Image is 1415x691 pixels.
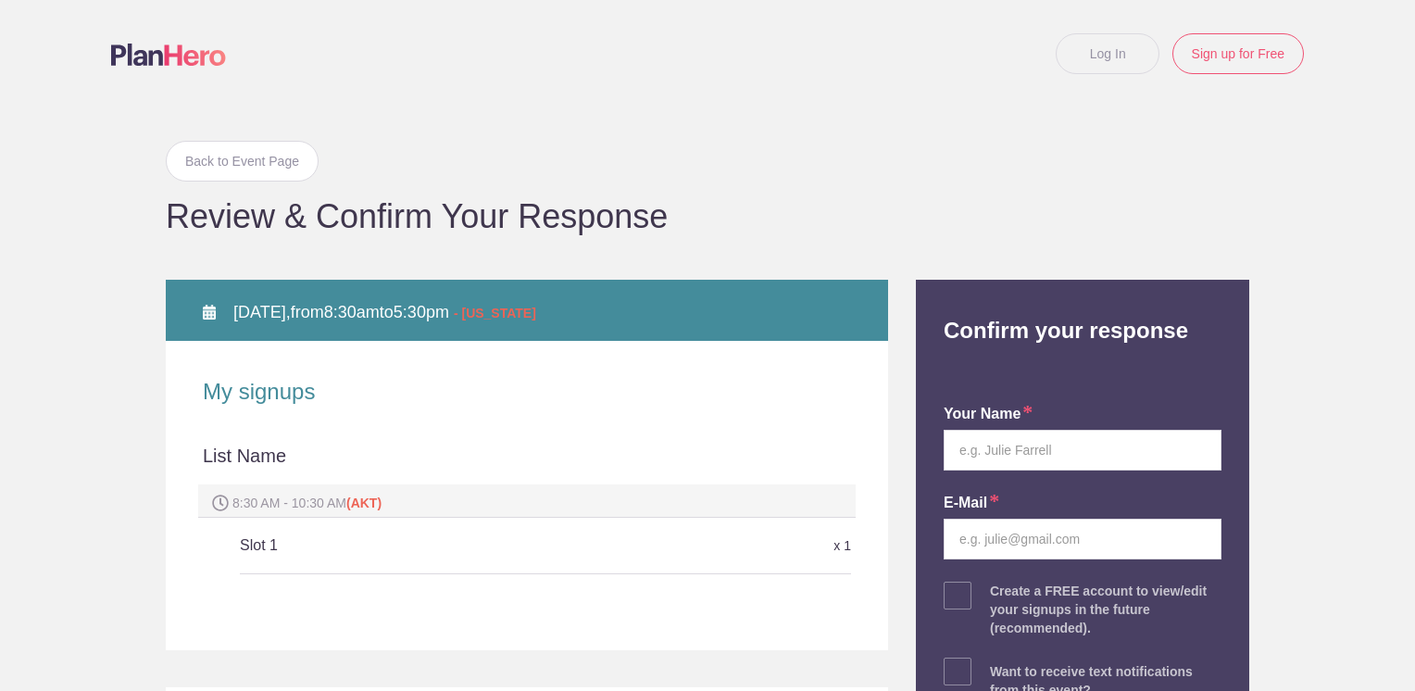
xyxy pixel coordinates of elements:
[394,303,449,321] span: 5:30pm
[944,493,999,514] label: E-mail
[203,443,851,485] div: List Name
[454,306,536,320] span: - [US_STATE]
[324,303,380,321] span: 8:30am
[166,141,319,182] a: Back to Event Page
[944,404,1033,425] label: your name
[346,496,382,510] span: (AKT)
[944,519,1221,559] input: e.g. julie@gmail.com
[111,44,226,66] img: Logo main planhero
[198,484,856,518] div: 8:30 AM - 10:30 AM
[1172,33,1304,74] a: Sign up for Free
[212,495,229,511] img: Spot time
[240,527,647,564] h5: Slot 1
[990,582,1221,637] div: Create a FREE account to view/edit your signups in the future (recommended).
[203,305,216,320] img: Calendar alt
[944,430,1221,471] input: e.g. Julie Farrell
[233,303,536,321] span: from to
[930,280,1235,345] h2: Confirm your response
[203,378,851,406] h2: My signups
[647,530,851,562] div: x 1
[166,200,1249,233] h1: Review & Confirm Your Response
[233,303,291,321] span: [DATE],
[1056,33,1159,74] a: Log In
